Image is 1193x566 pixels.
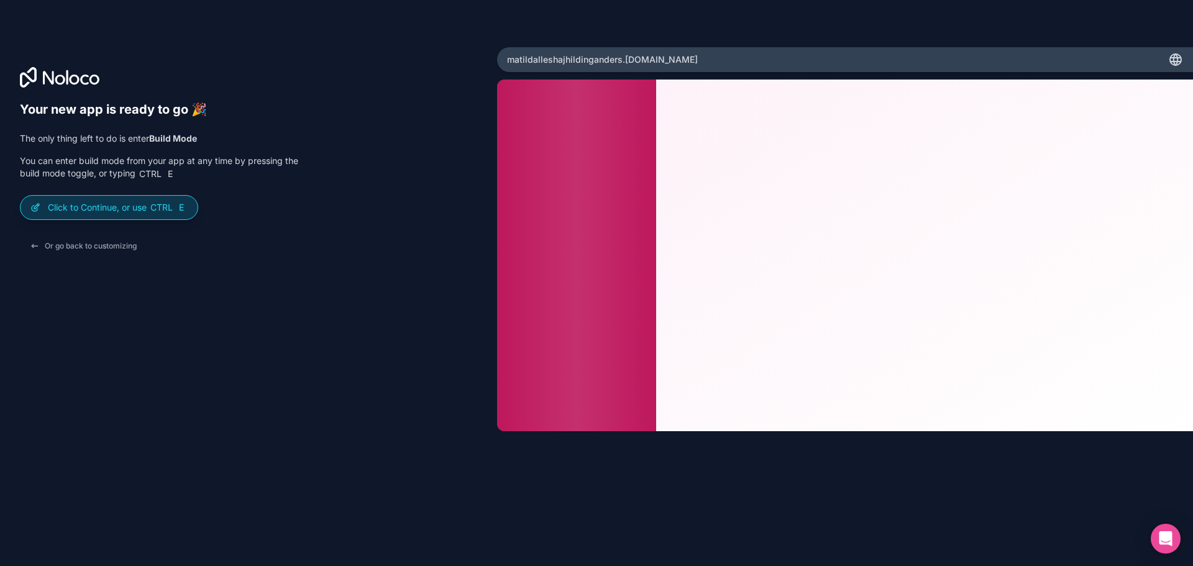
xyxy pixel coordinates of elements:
[165,169,175,179] span: E
[20,132,298,145] p: The only thing left to do is enter
[507,53,698,66] span: matildalleshajhildinganders .[DOMAIN_NAME]
[20,155,298,180] p: You can enter build mode from your app at any time by pressing the build mode toggle, or typing
[176,203,186,212] span: E
[138,168,163,180] span: Ctrl
[48,201,188,214] p: Click to Continue, or use
[149,202,174,213] span: Ctrl
[149,133,197,144] strong: Build Mode
[20,235,147,257] button: Or go back to customizing
[20,102,298,117] h6: Your new app is ready to go 🎉
[1151,524,1181,554] div: Open Intercom Messenger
